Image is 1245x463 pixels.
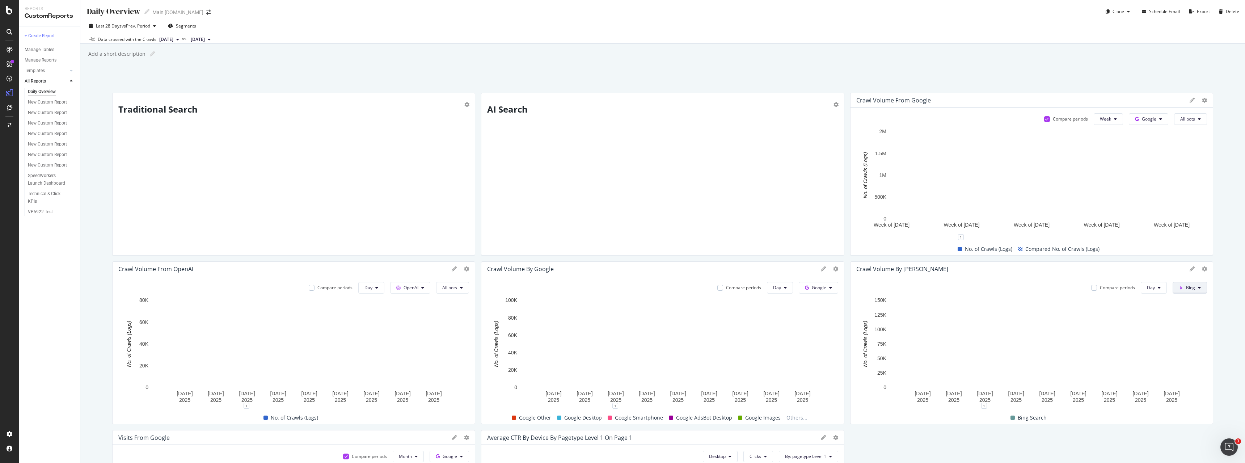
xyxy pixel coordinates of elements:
[1197,8,1210,14] div: Export
[1149,8,1180,14] div: Schedule Email
[797,397,808,403] text: 2025
[28,109,75,117] a: New Custom Report
[364,285,372,291] span: Day
[28,119,67,127] div: New Custom Report
[1141,282,1167,294] button: Day
[1101,391,1117,396] text: [DATE]
[335,397,346,403] text: 2025
[1147,285,1155,291] span: Day
[833,102,839,107] div: gear
[139,341,149,347] text: 40K
[244,403,249,409] div: 1
[177,391,193,396] text: [DATE]
[877,355,887,361] text: 50K
[1113,8,1124,14] div: Clone
[917,397,928,403] text: 2025
[874,297,886,303] text: 150K
[126,321,132,367] text: No. of Crawls (Logs)
[487,296,838,406] svg: A chart.
[879,129,886,134] text: 2M
[139,363,149,369] text: 20K
[165,20,199,32] button: Segments
[390,282,430,294] button: OpenAI
[1154,222,1190,228] text: Week of [DATE]
[179,397,190,403] text: 2025
[122,23,150,29] span: vs Prev. Period
[879,172,886,178] text: 1M
[25,12,74,20] div: CustomReports
[25,46,54,54] div: Manage Tables
[118,434,170,441] div: Visits From Google
[25,77,46,85] div: All Reports
[850,261,1213,424] div: Crawl Volume by [PERSON_NAME]Compare periodsDayBingA chart.1Bing Search
[856,128,1207,237] div: A chart.
[785,453,826,459] span: By: pagetype Level 1
[1135,397,1146,403] text: 2025
[139,297,149,303] text: 80K
[784,413,810,422] span: Others...
[883,216,886,222] text: 0
[508,367,518,373] text: 20K
[399,453,412,459] span: Month
[874,194,886,200] text: 500K
[1010,397,1022,403] text: 2025
[28,130,67,138] div: New Custom Report
[28,140,75,148] a: New Custom Report
[25,56,75,64] a: Manage Reports
[25,46,75,54] a: Manage Tables
[28,109,67,117] div: New Custom Report
[856,97,931,104] div: Crawl Volume from Google
[118,265,193,273] div: Crawl Volume from OpenAI
[188,35,214,44] button: [DATE]
[1100,285,1135,291] div: Compare periods
[86,6,140,17] div: Daily Overview
[515,384,518,390] text: 0
[608,391,624,396] text: [DATE]
[877,341,887,347] text: 75K
[25,67,68,75] a: Templates
[977,391,993,396] text: [DATE]
[182,35,188,42] span: vs
[28,208,53,216] div: VP5922-Test
[799,282,838,294] button: Google
[352,453,387,459] div: Compare periods
[564,413,602,422] span: Google Desktop
[25,32,55,40] div: + Create Report
[358,282,384,294] button: Day
[1166,397,1177,403] text: 2025
[118,296,469,406] div: A chart.
[1235,438,1241,444] span: 1
[271,413,318,422] span: No. of Crawls (Logs)
[487,265,554,273] div: Crawl Volume by Google
[612,403,618,409] div: 1
[191,36,205,43] span: 2025 Aug. 31st
[152,9,203,16] div: Main [DOMAIN_NAME]
[139,319,149,325] text: 60K
[1139,6,1180,17] button: Schedule Email
[766,397,777,403] text: 2025
[144,9,149,14] i: Edit report name
[206,10,211,15] div: arrow-right-arrow-left
[883,384,886,390] text: 0
[1173,282,1207,294] button: Bing
[404,285,418,291] span: OpenAI
[481,93,844,256] div: AI Search
[856,296,1207,406] svg: A chart.
[1070,391,1086,396] text: [DATE]
[208,391,224,396] text: [DATE]
[1094,113,1123,125] button: Week
[577,391,593,396] text: [DATE]
[750,453,761,459] span: Clicks
[28,161,67,169] div: New Custom Report
[795,391,811,396] text: [DATE]
[1053,116,1088,122] div: Compare periods
[241,397,253,403] text: 2025
[394,391,410,396] text: [DATE]
[965,245,1012,253] span: No. of Crawls (Logs)
[481,261,844,424] div: Crawl Volume by GoogleCompare periodsDayGoogleA chart.1Google OtherGoogle DesktopGoogle Smartphon...
[875,151,886,156] text: 1.5M
[1014,222,1050,228] text: Week of [DATE]
[743,451,773,462] button: Clicks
